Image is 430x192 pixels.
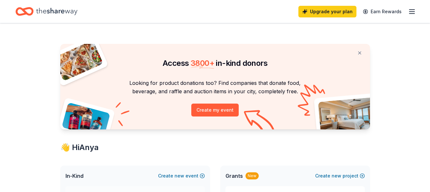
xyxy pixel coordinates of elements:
a: Home [15,4,77,19]
a: Earn Rewards [359,6,405,17]
span: new [175,172,184,180]
div: 👋 Hi Anya [60,142,370,153]
div: New [245,172,259,179]
span: Grants [225,172,243,180]
img: Curvy arrow [244,110,276,134]
button: Createnewproject [315,172,365,180]
p: Looking for product donations too? Find companies that donate food, beverage, and raffle and auct... [68,79,362,96]
button: Create my event [191,104,239,116]
span: new [332,172,341,180]
button: Createnewevent [158,172,205,180]
span: In-Kind [65,172,84,180]
span: Access in-kind donors [163,58,267,68]
span: 3800 + [191,58,214,68]
a: Upgrade your plan [298,6,356,17]
img: Pizza [53,40,103,81]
